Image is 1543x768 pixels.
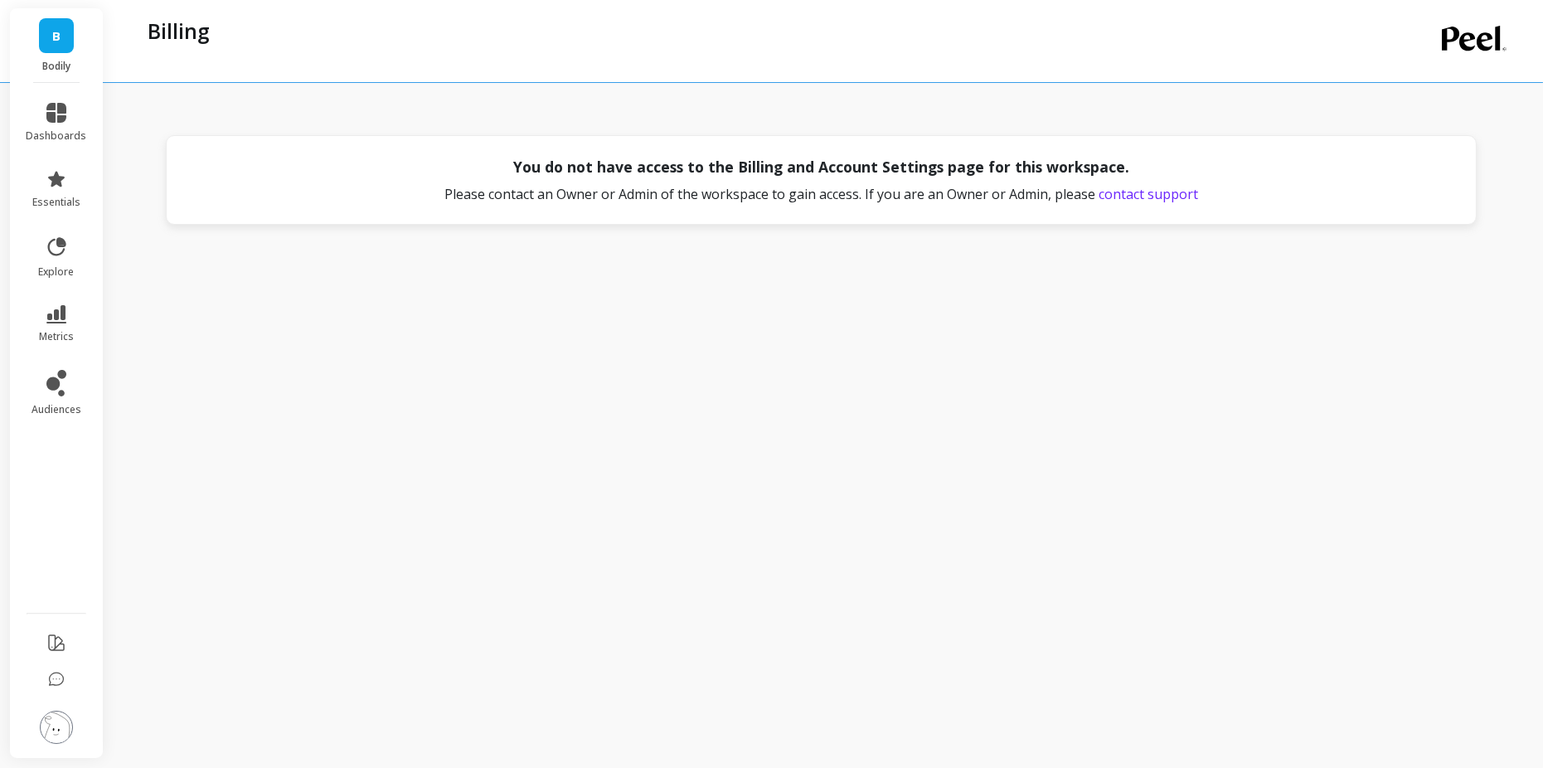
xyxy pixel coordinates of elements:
[32,196,80,209] span: essentials
[1099,185,1198,203] span: contact support
[27,129,87,143] span: dashboards
[148,17,210,45] p: Billing
[27,60,87,73] p: Bodily
[444,184,1198,204] span: Please contact an Owner or Admin of the workspace to gain access. If you are an Owner or Admin, p...
[513,156,1129,177] h4: You do not have access to the Billing and Account Settings page for this workspace.
[32,403,81,416] span: audiences
[39,330,74,343] span: metrics
[52,27,61,46] span: B
[39,265,75,279] span: explore
[40,711,73,744] img: profile picture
